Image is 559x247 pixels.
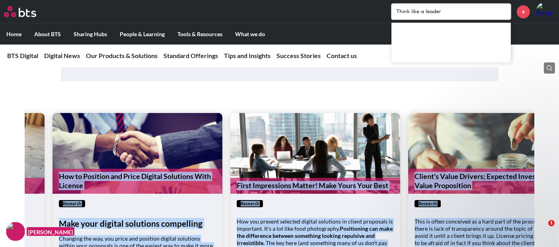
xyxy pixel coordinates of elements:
strong: Positioning can make the difference between something looking repulsive and irresistible [237,225,393,246]
span: 1 [548,220,555,226]
label: What we do [229,24,271,45]
label: Tools & Resources [171,24,229,45]
a: First Impressions Matter! Make Yours Your Best [230,178,400,193]
a: BTS Digital [7,52,38,59]
img: F [6,222,25,241]
strong: Make your digital solutions compelling [59,218,203,228]
span: research [59,200,85,207]
label: Sharing Hubs [67,24,113,45]
a: Digital News [44,52,80,59]
a: Our Products & Solutions [86,52,158,59]
a: Go home [4,6,51,17]
a: How to Position and Price Digital Solutions With License [53,169,222,194]
iframe: Intercom notifications message [400,136,559,226]
a: Success Stories [277,52,321,59]
span: research [237,200,263,207]
iframe: Intercom live chat [532,220,551,239]
a: Contact us [327,52,357,59]
a: + [517,5,530,18]
figcaption: [PERSON_NAME] [27,227,74,236]
img: Sonal Manjarekar [536,2,555,21]
label: About BTS [28,24,67,45]
a: Profile [536,2,555,21]
label: People & Learning [113,24,171,45]
a: Tips and Insights [224,52,271,59]
img: BTS Logo [4,6,36,17]
a: Standard Offerings [164,52,218,59]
